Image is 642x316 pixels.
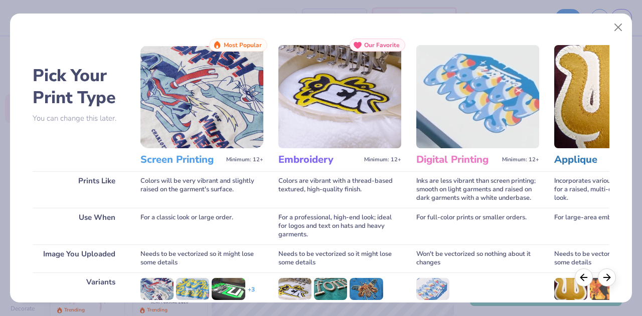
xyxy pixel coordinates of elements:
[609,18,628,37] button: Close
[416,45,539,148] img: Digital Printing
[554,301,587,310] div: Standard
[416,278,449,300] img: Standard
[140,244,263,272] div: Needs to be vectorized so it might lose some details
[33,114,125,123] p: You can change this later.
[33,244,125,272] div: Image You Uploaded
[314,278,347,300] img: 3D Puff
[140,278,174,300] img: Standard
[212,301,245,310] div: Neon Ink
[416,171,539,208] div: Inks are less vibrant than screen printing; smooth on light garments and raised on dark garments ...
[502,156,539,163] span: Minimum: 12+
[364,156,401,163] span: Minimum: 12+
[364,42,400,49] span: Our Favorite
[140,301,174,310] div: Standard
[278,171,401,208] div: Colors are vibrant with a thread-based textured, high-quality finish.
[140,153,222,166] h3: Screen Printing
[416,301,449,310] div: Standard
[416,244,539,272] div: Won't be vectorized so nothing about it changes
[278,208,401,244] div: For a professional, high-end look; ideal for logos and text on hats and heavy garments.
[140,45,263,148] img: Screen Printing
[33,208,125,244] div: Use When
[176,301,209,310] div: Puff Ink
[590,301,623,310] div: Sublimated
[212,278,245,300] img: Neon Ink
[140,208,263,244] div: For a classic look or large order.
[278,278,311,300] img: Standard
[140,171,263,208] div: Colors will be very vibrant and slightly raised on the garment's surface.
[278,153,360,166] h3: Embroidery
[224,42,262,49] span: Most Popular
[176,278,209,300] img: Puff Ink
[590,278,623,300] img: Sublimated
[278,45,401,148] img: Embroidery
[416,208,539,244] div: For full-color prints or smaller orders.
[33,171,125,208] div: Prints Like
[33,65,125,109] h2: Pick Your Print Type
[314,301,347,310] div: 3D Puff
[226,156,263,163] span: Minimum: 12+
[554,153,636,166] h3: Applique
[554,278,587,300] img: Standard
[350,278,383,300] img: Metallic & Glitter
[278,301,311,310] div: Standard
[416,153,498,166] h3: Digital Printing
[248,285,255,302] div: + 3
[278,244,401,272] div: Needs to be vectorized so it might lose some details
